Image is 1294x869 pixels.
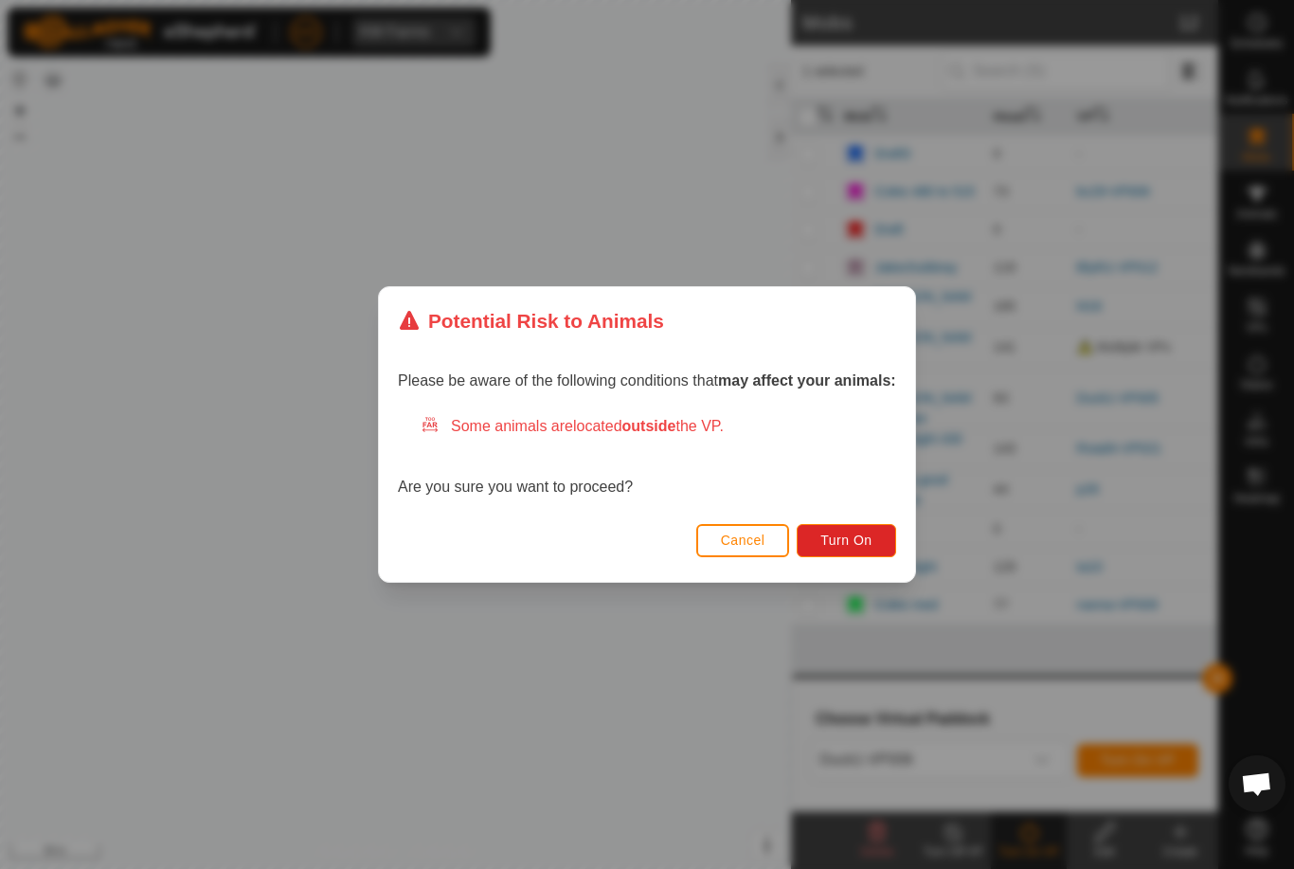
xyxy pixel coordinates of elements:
span: Please be aware of the following conditions that [398,372,896,389]
span: Turn On [821,533,872,548]
div: Potential Risk to Animals [398,306,664,335]
span: Cancel [721,533,765,548]
span: located the VP. [573,418,724,434]
div: Some animals are [421,415,896,438]
button: Cancel [696,524,790,557]
strong: may affect your animals: [718,372,896,389]
strong: outside [622,418,676,434]
div: Are you sure you want to proceed? [398,415,896,498]
button: Turn On [798,524,896,557]
div: Open chat [1229,755,1285,812]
